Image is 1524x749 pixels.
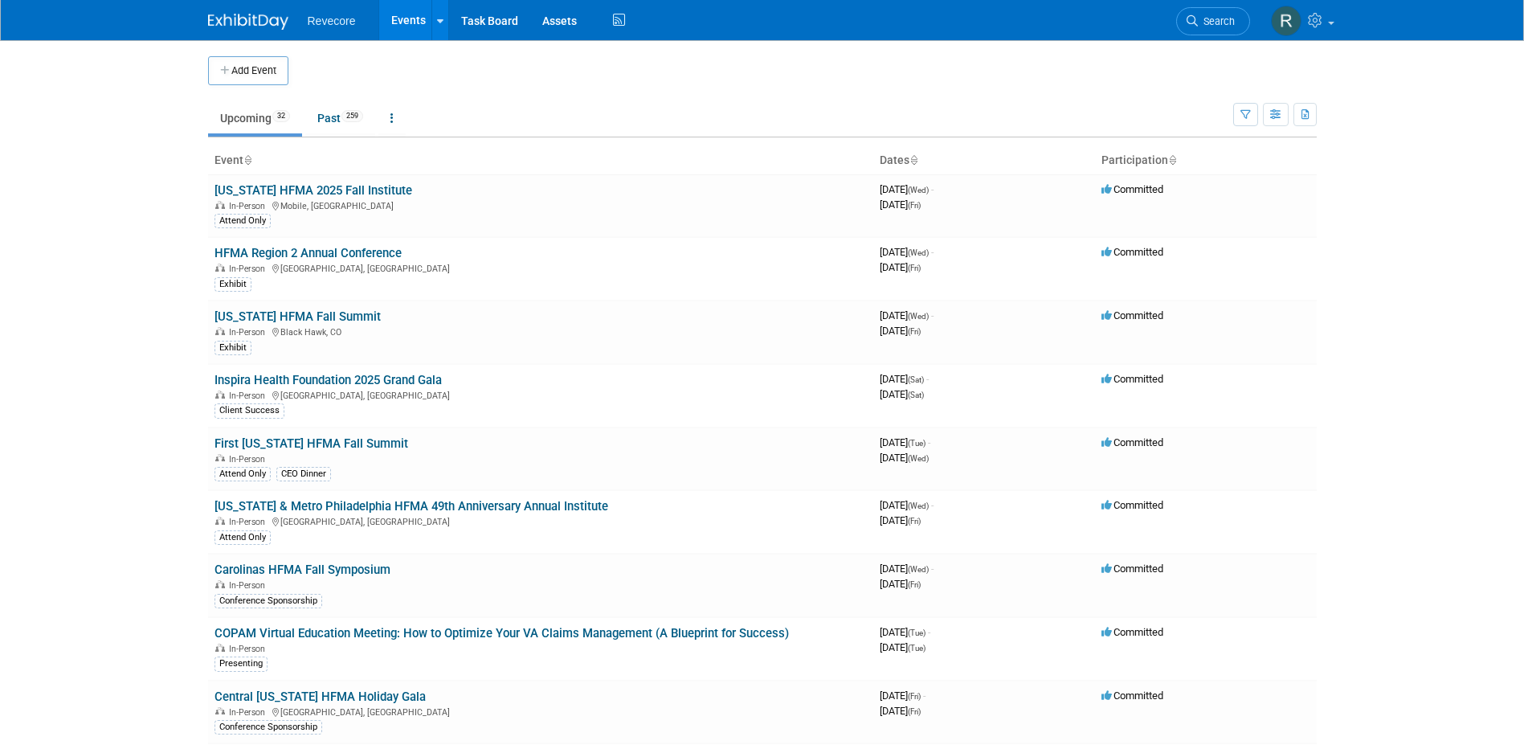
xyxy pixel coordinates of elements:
span: Committed [1101,499,1163,511]
span: (Tue) [908,439,925,448]
a: Search [1176,7,1250,35]
span: [DATE] [880,499,934,511]
div: Conference Sponsorship [215,720,322,735]
span: - [931,563,934,575]
span: [DATE] [880,373,929,385]
img: In-Person Event [215,707,225,715]
span: - [931,499,934,511]
div: [GEOGRAPHIC_DATA], [GEOGRAPHIC_DATA] [215,388,867,401]
img: In-Person Event [215,201,225,209]
span: In-Person [229,201,270,211]
div: Exhibit [215,277,251,292]
span: Committed [1101,436,1163,448]
a: COPAM Virtual Education Meeting: How to Optimize Your VA Claims Management (A Blueprint for Success) [215,626,789,641]
img: In-Person Event [215,580,225,588]
span: (Fri) [908,517,921,526]
span: (Sat) [908,391,924,399]
img: In-Person Event [215,517,225,525]
span: (Fri) [908,201,921,210]
div: [GEOGRAPHIC_DATA], [GEOGRAPHIC_DATA] [215,514,867,527]
span: [DATE] [880,325,921,337]
div: Mobile, [GEOGRAPHIC_DATA] [215,199,867,211]
span: Committed [1101,373,1163,385]
span: Committed [1101,690,1163,702]
img: In-Person Event [215,454,225,462]
img: In-Person Event [215,327,225,335]
span: [DATE] [880,705,921,717]
span: [DATE] [880,436,930,448]
div: [GEOGRAPHIC_DATA], [GEOGRAPHIC_DATA] [215,261,867,274]
a: Inspira Health Foundation 2025 Grand Gala [215,373,442,387]
a: HFMA Region 2 Annual Conference [215,246,402,260]
span: Committed [1101,309,1163,321]
span: [DATE] [880,690,925,702]
a: Upcoming32 [208,103,302,133]
a: [US_STATE] HFMA 2025 Fall Institute [215,183,412,198]
span: [DATE] [880,246,934,258]
span: (Wed) [908,454,929,463]
a: Carolinas HFMA Fall Symposium [215,563,390,577]
span: In-Person [229,264,270,274]
th: Participation [1095,147,1317,174]
button: Add Event [208,56,288,85]
div: Client Success [215,403,284,418]
a: Sort by Participation Type [1168,153,1176,166]
div: Exhibit [215,341,251,355]
span: 259 [341,110,363,122]
span: [DATE] [880,626,930,638]
span: - [923,690,925,702]
span: [DATE] [880,183,934,195]
span: [DATE] [880,563,934,575]
span: (Fri) [908,707,921,716]
span: Revecore [308,14,356,27]
img: In-Person Event [215,644,225,652]
span: (Wed) [908,312,929,321]
span: (Fri) [908,327,921,336]
span: Committed [1101,246,1163,258]
span: - [931,183,934,195]
span: (Fri) [908,692,921,701]
img: ExhibitDay [208,14,288,30]
a: [US_STATE] HFMA Fall Summit [215,309,381,324]
a: Past259 [305,103,375,133]
span: In-Person [229,707,270,718]
img: In-Person Event [215,264,225,272]
span: Committed [1101,183,1163,195]
span: In-Person [229,454,270,465]
span: [DATE] [880,261,921,273]
span: In-Person [229,391,270,401]
a: Sort by Event Name [243,153,251,166]
span: Committed [1101,563,1163,575]
span: [DATE] [880,199,921,211]
span: [DATE] [880,309,934,321]
span: - [928,626,930,638]
span: (Fri) [908,580,921,589]
th: Event [208,147,873,174]
span: [DATE] [880,452,929,464]
span: (Wed) [908,186,929,194]
span: (Fri) [908,264,921,272]
span: [DATE] [880,514,921,526]
span: - [931,309,934,321]
span: (Tue) [908,628,925,637]
span: In-Person [229,327,270,338]
span: - [928,436,930,448]
div: CEO Dinner [276,467,331,481]
th: Dates [873,147,1095,174]
a: First [US_STATE] HFMA Fall Summit [215,436,408,451]
a: [US_STATE] & Metro Philadelphia HFMA 49th Anniversary Annual Institute [215,499,608,514]
span: (Tue) [908,644,925,653]
span: (Wed) [908,501,929,510]
img: In-Person Event [215,391,225,399]
img: Rachael Sires [1271,6,1301,36]
span: [DATE] [880,641,925,653]
span: (Sat) [908,375,924,384]
a: Sort by Start Date [909,153,917,166]
span: (Wed) [908,565,929,574]
span: In-Person [229,517,270,527]
div: Attend Only [215,214,271,228]
div: [GEOGRAPHIC_DATA], [GEOGRAPHIC_DATA] [215,705,867,718]
div: Conference Sponsorship [215,594,322,608]
a: Central [US_STATE] HFMA Holiday Gala [215,690,426,704]
span: [DATE] [880,388,924,400]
